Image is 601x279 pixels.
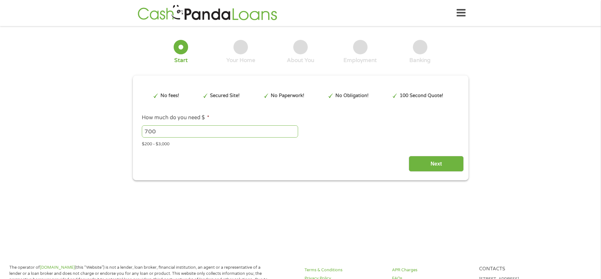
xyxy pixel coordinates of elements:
p: No fees! [160,92,179,99]
div: Employment [343,57,377,64]
div: Start [174,57,188,64]
a: APR Charges [392,267,472,273]
a: Terms & Conditions [305,267,384,273]
p: 100 Second Quote! [400,92,443,99]
div: Banking [409,57,431,64]
a: [DOMAIN_NAME] [40,265,75,270]
div: Your Home [226,57,255,64]
h4: Contacts [479,266,559,272]
label: How much do you need $ [142,114,209,121]
img: GetLoanNow Logo [136,4,279,22]
p: No Obligation! [335,92,369,99]
div: About You [287,57,314,64]
div: $200 - $3,000 [142,139,459,148]
p: No Paperwork! [271,92,304,99]
p: Secured Site! [210,92,240,99]
input: Next [409,156,464,172]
